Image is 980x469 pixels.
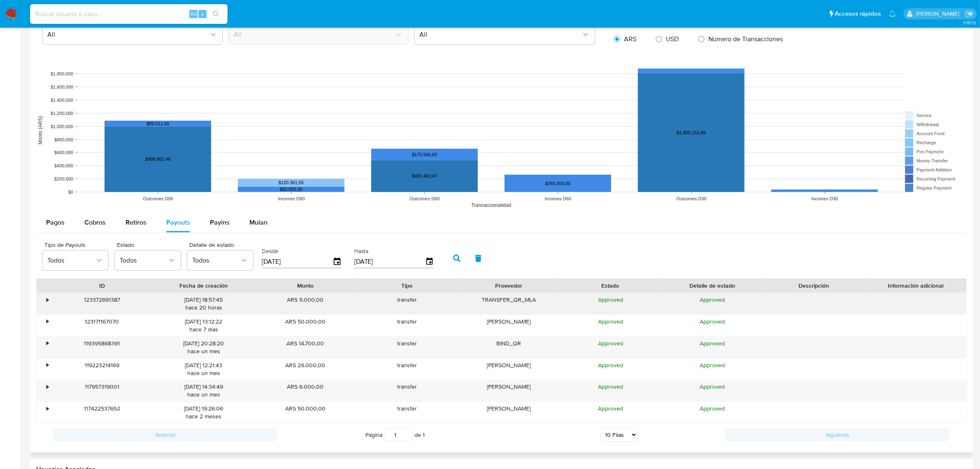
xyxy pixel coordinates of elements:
span: s [201,10,204,18]
span: 3.157.0 [963,19,976,26]
p: santiago.sgreco@mercadolibre.com [916,10,962,18]
input: Buscar usuario o caso... [30,9,228,19]
a: Salir [965,9,974,18]
button: search-icon [207,8,224,20]
a: Notificaciones [889,10,896,17]
span: Accesos rápidos [835,9,881,18]
span: Alt [190,10,197,18]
